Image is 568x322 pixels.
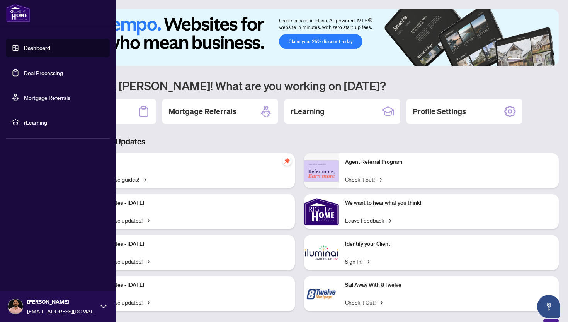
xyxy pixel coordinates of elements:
[523,58,526,61] button: 2
[508,58,520,61] button: 1
[537,295,560,318] button: Open asap
[27,298,97,306] span: [PERSON_NAME]
[81,281,289,289] p: Platform Updates - [DATE]
[24,45,50,51] a: Dashboard
[6,4,30,22] img: logo
[366,257,369,265] span: →
[304,235,339,270] img: Identify your Client
[27,307,97,315] span: [EMAIL_ADDRESS][DOMAIN_NAME]
[536,58,539,61] button: 4
[146,298,150,307] span: →
[345,257,369,265] a: Sign In!→
[24,118,104,127] span: rLearning
[345,281,553,289] p: Sail Away With 8Twelve
[542,58,545,61] button: 5
[81,158,289,166] p: Self-Help
[304,276,339,311] img: Sail Away With 8Twelve
[40,78,559,93] h1: Welcome back [PERSON_NAME]! What are you working on [DATE]?
[345,216,391,224] a: Leave Feedback→
[168,106,236,117] h2: Mortgage Referrals
[345,175,382,183] a: Check it out!→
[345,298,383,307] a: Check it Out!→
[146,216,150,224] span: →
[81,199,289,207] p: Platform Updates - [DATE]
[282,156,292,166] span: pushpin
[142,175,146,183] span: →
[548,58,551,61] button: 6
[345,199,553,207] p: We want to hear what you think!
[379,298,383,307] span: →
[40,136,559,147] h3: Brokerage & Industry Updates
[24,69,63,76] a: Deal Processing
[378,175,382,183] span: →
[387,216,391,224] span: →
[8,299,23,314] img: Profile Icon
[24,94,70,101] a: Mortgage Referrals
[291,106,325,117] h2: rLearning
[529,58,532,61] button: 3
[304,160,339,182] img: Agent Referral Program
[40,9,559,66] img: Slide 0
[345,158,553,166] p: Agent Referral Program
[413,106,466,117] h2: Profile Settings
[81,240,289,248] p: Platform Updates - [DATE]
[304,194,339,229] img: We want to hear what you think!
[345,240,553,248] p: Identify your Client
[146,257,150,265] span: →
